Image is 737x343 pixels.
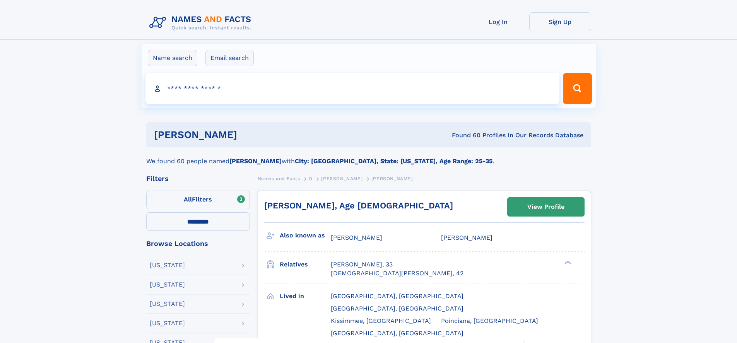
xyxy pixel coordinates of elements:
[321,174,363,183] a: [PERSON_NAME]
[371,176,413,181] span: [PERSON_NAME]
[184,196,192,203] span: All
[563,73,592,104] button: Search Button
[441,317,538,324] span: Poinciana, [GEOGRAPHIC_DATA]
[280,290,331,303] h3: Lived in
[295,157,492,165] b: City: [GEOGRAPHIC_DATA], State: [US_STATE], Age Range: 25-35
[229,157,282,165] b: [PERSON_NAME]
[331,292,463,300] span: [GEOGRAPHIC_DATA], [GEOGRAPHIC_DATA]
[150,282,185,288] div: [US_STATE]
[508,198,584,216] a: View Profile
[146,147,591,166] div: We found 60 people named with .
[331,329,463,337] span: [GEOGRAPHIC_DATA], [GEOGRAPHIC_DATA]
[344,131,583,140] div: Found 60 Profiles In Our Records Database
[280,258,331,271] h3: Relatives
[150,320,185,326] div: [US_STATE]
[563,260,572,265] div: ❯
[331,269,463,278] a: [DEMOGRAPHIC_DATA][PERSON_NAME], 42
[467,12,529,31] a: Log In
[331,260,393,269] a: [PERSON_NAME], 33
[331,317,431,324] span: Kissimmee, [GEOGRAPHIC_DATA]
[146,12,258,33] img: Logo Names and Facts
[441,234,492,241] span: [PERSON_NAME]
[321,176,363,181] span: [PERSON_NAME]
[148,50,197,66] label: Name search
[150,262,185,268] div: [US_STATE]
[150,301,185,307] div: [US_STATE]
[205,50,254,66] label: Email search
[146,175,250,182] div: Filters
[309,174,313,183] a: O
[331,234,382,241] span: [PERSON_NAME]
[529,12,591,31] a: Sign Up
[154,130,345,140] h1: [PERSON_NAME]
[145,73,560,104] input: search input
[527,198,564,216] div: View Profile
[258,174,300,183] a: Names and Facts
[146,191,250,209] label: Filters
[280,229,331,242] h3: Also known as
[309,176,313,181] span: O
[264,201,453,210] a: [PERSON_NAME], Age [DEMOGRAPHIC_DATA]
[146,240,250,247] div: Browse Locations
[331,305,463,312] span: [GEOGRAPHIC_DATA], [GEOGRAPHIC_DATA]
